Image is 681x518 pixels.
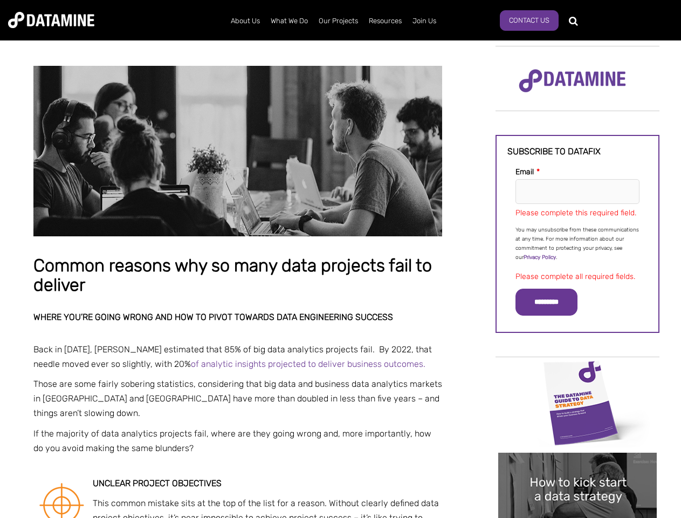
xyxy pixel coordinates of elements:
h2: Where you’re going wrong and how to pivot towards data engineering success [33,312,442,322]
p: If the majority of data analytics projects fail, where are they going wrong and, more importantly... [33,426,442,455]
img: Common reasons why so many data projects fail to deliver [33,66,442,236]
span: Email [515,167,534,176]
p: Those are some fairly sobering statistics, considering that big data and business data analytics ... [33,377,442,421]
img: Datamine Logo No Strapline - Purple [512,62,633,100]
h3: Subscribe to datafix [507,147,648,156]
a: Resources [363,7,407,35]
a: What We Do [265,7,313,35]
a: Our Projects [313,7,363,35]
h1: Common reasons why so many data projects fail to deliver [33,256,442,295]
a: Contact Us [500,10,559,31]
a: Privacy Policy [524,254,556,261]
p: Back in [DATE], [PERSON_NAME] estimated that 85% of big data analytics projects fail. By 2022, th... [33,342,442,371]
img: Data Strategy Cover thumbnail [498,358,657,447]
p: You may unsubscribe from these communications at any time. For more information about our commitm... [515,226,639,262]
strong: Unclear project objectives [93,478,222,488]
img: Datamine [8,12,94,28]
a: Join Us [407,7,442,35]
label: Please complete all required fields. [515,272,635,281]
a: of analytic insights projected to deliver business outcomes. [191,359,425,369]
label: Please complete this required field. [515,208,636,217]
a: About Us [225,7,265,35]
